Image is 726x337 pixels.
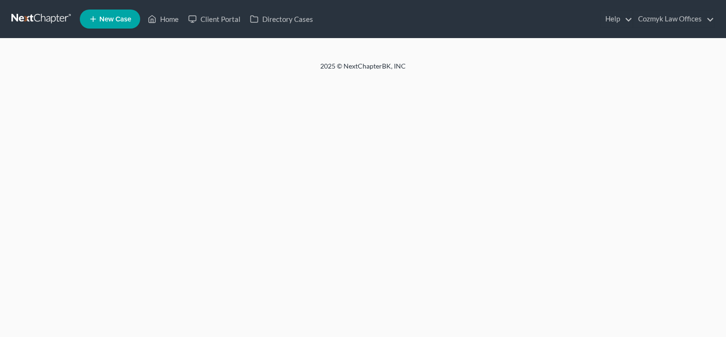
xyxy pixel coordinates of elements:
a: Home [143,10,183,28]
a: Cozmyk Law Offices [633,10,714,28]
a: Directory Cases [245,10,318,28]
new-legal-case-button: New Case [80,10,140,29]
div: 2025 © NextChapterBK, INC [92,61,634,79]
a: Help [601,10,632,28]
a: Client Portal [183,10,245,28]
